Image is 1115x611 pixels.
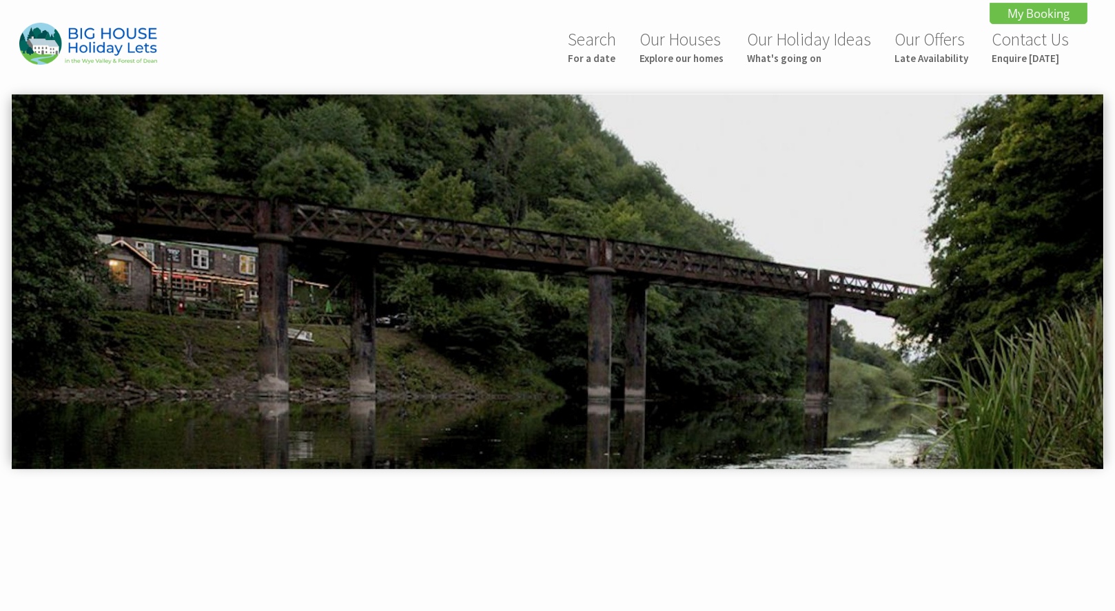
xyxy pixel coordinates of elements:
[568,28,616,65] a: SearchFor a date
[992,52,1069,65] small: Enquire [DATE]
[747,52,871,65] small: What's going on
[640,28,724,65] a: Our HousesExplore our homes
[568,52,616,65] small: For a date
[19,23,157,65] img: Big House Holiday Lets
[894,28,968,65] a: Our OffersLate Availability
[894,52,968,65] small: Late Availability
[747,28,871,65] a: Our Holiday IdeasWhat's going on
[990,3,1087,24] a: My Booking
[8,505,1107,608] iframe: Customer reviews powered by Trustpilot
[640,52,724,65] small: Explore our homes
[992,28,1069,65] a: Contact UsEnquire [DATE]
